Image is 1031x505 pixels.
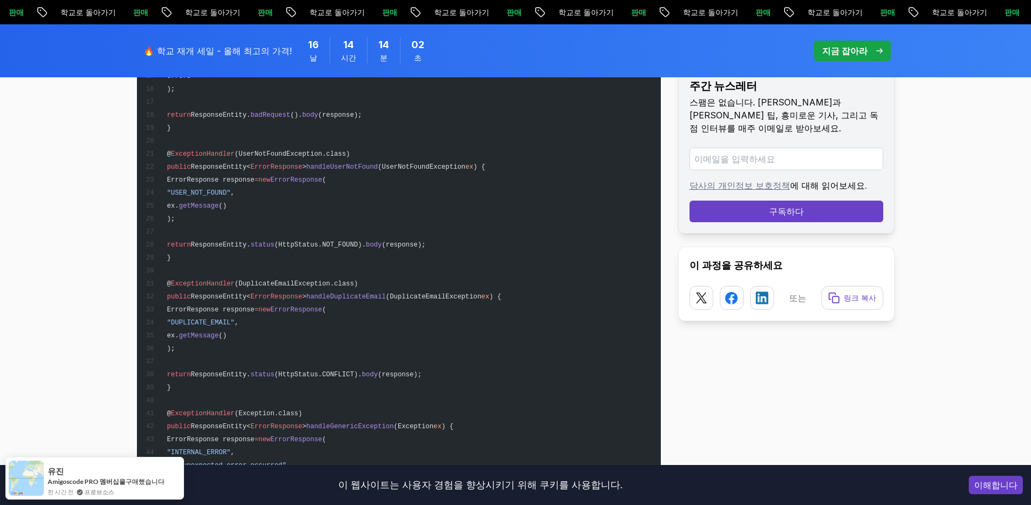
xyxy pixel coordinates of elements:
span: @ [167,280,170,288]
span: (DuplicateEmailException.class) [234,280,358,288]
span: ex [434,423,442,430]
font: 분 [380,53,388,62]
font: 판매 [243,8,258,17]
input: 이메일을 입력하세요 [689,148,883,170]
a: 당사의 개인정보 보호정책 [689,180,790,191]
span: status [251,371,274,378]
font: 판매 [990,8,1005,17]
span: ); [167,215,175,223]
font: 🔥 학교 재개 세일 - 올해 최고의 가격! [143,45,292,56]
span: handleGenericException [306,423,394,430]
span: new [259,436,271,443]
span: } [167,384,170,391]
span: (Exception [394,423,434,430]
span: 14시간 [343,37,354,52]
span: ErrorResponse [271,436,323,443]
a: Amigoscode PRO 멤버십을 [48,477,126,486]
font: 이해합니다 [974,480,1017,490]
font: 시간 [341,53,356,62]
span: return [167,241,191,249]
span: (). [290,111,302,119]
span: (HttpStatus.NOT_FOUND). [274,241,366,249]
font: 주간 뉴스레터 [689,79,757,92]
span: ExceptionHandler [171,410,235,417]
span: ResponseEntity. [191,371,251,378]
span: getMessage [179,202,219,210]
span: 16일 [308,37,319,52]
span: @ [167,150,170,158]
span: ExceptionHandler [171,150,235,158]
font: 학교로 돌아가기 [419,8,475,17]
font: 판매 [119,8,134,17]
span: (HttpStatus.CONFLICT). [274,371,362,378]
span: ); [167,345,175,353]
span: (response); [378,371,422,378]
span: ) { [442,423,454,430]
font: 한 시간 전 [48,488,74,495]
font: 판매 [616,8,632,17]
span: ErrorResponse [271,176,323,184]
span: ResponseEntity< [191,293,251,301]
span: > [302,293,306,301]
font: 초 [414,53,422,62]
span: = [254,306,258,314]
font: 에 대해 읽어보세요 [790,180,865,191]
span: public [167,423,191,430]
font: 학교로 돌아가기 [544,8,599,17]
font: 유진 [48,466,64,476]
span: ExceptionHandler [171,280,235,288]
font: 학교로 돌아가기 [46,8,101,17]
span: new [259,176,271,184]
span: ( [322,306,326,314]
span: "An unexpected error occurred" [167,462,286,469]
font: 구독하다 [769,206,804,217]
span: ex [465,163,474,171]
span: (DuplicateEmailException [386,293,481,301]
span: ex [481,293,489,301]
span: handleDuplicateEmail [306,293,386,301]
font: 학교로 돌아가기 [793,8,848,17]
span: (UserNotFoundException [378,163,465,171]
span: = [254,436,258,443]
font: 14 [378,39,389,50]
span: (response); [382,241,425,249]
font: 판매 [367,8,383,17]
font: 스팸은 없습니다. [PERSON_NAME]과 [PERSON_NAME] 팁, 흥미로운 기사, 그리고 독점 인터뷰를 매주 이메일로 받아보세요. [689,97,878,134]
font: 구매했습니다 [126,477,165,486]
span: ResponseEntity< [191,163,251,171]
span: (UserNotFoundException.class) [234,150,350,158]
span: ErrorResponse [251,163,303,171]
img: provesource 소셜 증명 알림 이미지 [9,461,44,496]
span: ErrorResponse [271,306,323,314]
span: ex. [167,202,179,210]
font: 날 [310,53,317,62]
span: , [234,319,238,327]
button: 링크 복사 [822,286,883,310]
span: () [219,202,227,210]
span: 2 Seconds [411,37,424,52]
span: ) { [489,293,501,301]
span: ex. [167,332,179,340]
span: "INTERNAL_ERROR" [167,449,231,456]
a: 프로브소스 [84,487,114,496]
font: 이 과정을 공유하세요 [689,260,783,271]
font: 판매 [492,8,507,17]
font: 지금 잡아라 [822,45,868,56]
span: > [302,423,306,430]
font: 링크 복사 [844,293,876,302]
span: ErrorResponse response [167,436,254,443]
span: = [254,176,258,184]
span: ( [322,176,326,184]
font: 학교로 돌아가기 [668,8,724,17]
font: . [865,180,867,191]
font: 16 [308,39,319,50]
span: handleUserNotFound [306,163,378,171]
span: (response); [318,111,362,119]
font: 판매 [865,8,881,17]
span: } [167,124,170,132]
font: 프로브소스 [84,488,114,495]
span: @ [167,410,170,417]
span: , [231,449,234,456]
